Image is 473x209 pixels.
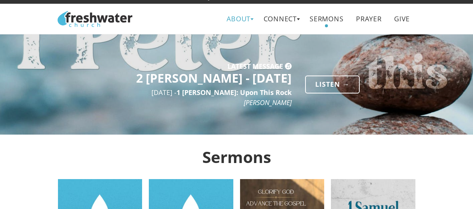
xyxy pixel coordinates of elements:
a: Give [389,10,415,27]
p: [DATE] - [58,87,292,108]
span: [PERSON_NAME] [244,98,292,107]
a: Prayer [351,10,387,27]
img: Freshwater Church [58,11,132,27]
a: Sermons [304,10,349,27]
h3: 2 [PERSON_NAME] - [DATE] [58,71,292,84]
h2: Sermons [58,148,415,166]
span: 1 [PERSON_NAME]: Upon This Rock [176,88,292,97]
a: Connect [258,10,302,27]
a: Listen → [305,76,360,93]
h5: Latest Message [227,65,283,68]
a: About [221,10,256,27]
